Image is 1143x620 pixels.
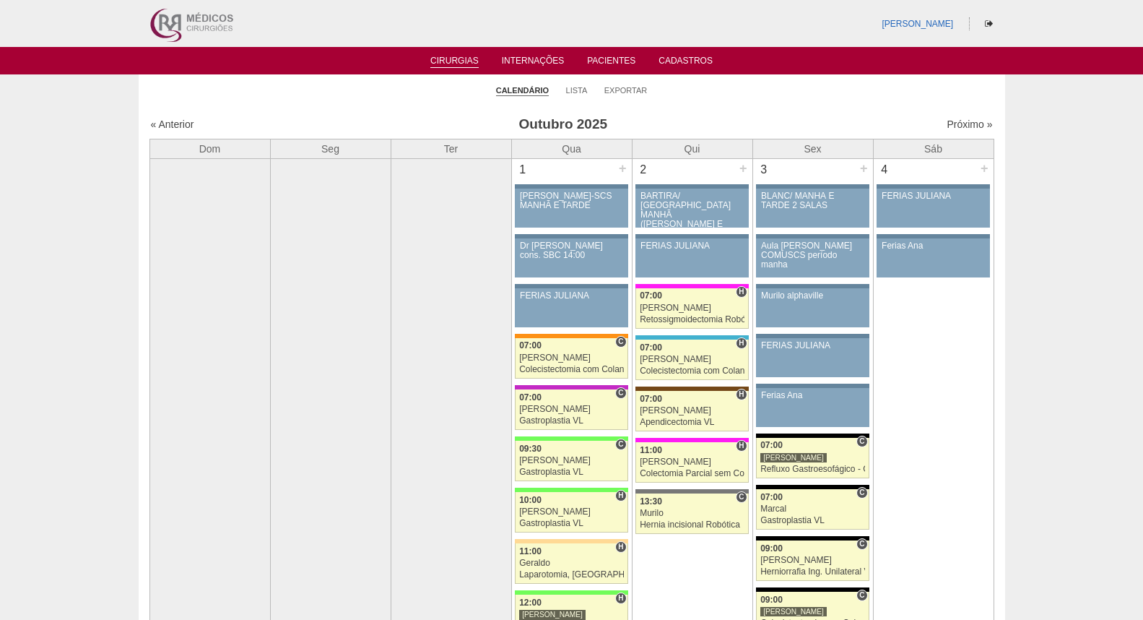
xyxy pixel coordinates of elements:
[882,241,985,251] div: Ferias Ana
[635,284,748,288] div: Key: Pro Matre
[632,139,752,158] th: Qui
[635,494,748,534] a: C 13:30 Murilo Hernia incisional Robótica
[760,606,827,617] div: [PERSON_NAME]
[515,441,627,481] a: C 09:30 [PERSON_NAME] Gastroplastia VL
[519,340,542,350] span: 07:00
[756,189,869,228] a: BLANC/ MANHÃ E TARDE 2 SALAS
[519,405,624,414] div: [PERSON_NAME]
[515,436,627,441] div: Key: Brasil
[760,504,865,514] div: Marcal
[640,343,662,353] span: 07:00
[760,452,827,463] div: [PERSON_NAME]
[756,489,869,530] a: C 07:00 Marcal Gastroplastia VL
[520,241,623,260] div: Dr [PERSON_NAME] cons. SBC 14:00
[737,159,749,178] div: +
[756,234,869,238] div: Key: Aviso
[856,487,867,499] span: Consultório
[515,338,627,379] a: C 07:00 [PERSON_NAME] Colecistectomia com Colangiografia VL
[760,516,865,525] div: Gastroplastia VL
[352,114,773,135] h3: Outubro 2025
[515,284,627,288] div: Key: Aviso
[640,418,744,427] div: Apendicectomia VL
[761,291,864,301] div: Murilo alphaville
[640,469,744,478] div: Colectomia Parcial sem Colostomia VL
[519,609,586,620] div: [PERSON_NAME]
[985,20,993,28] i: Sair
[520,191,623,210] div: [PERSON_NAME]-SCS MANHÃ E TARDE
[760,556,865,565] div: [PERSON_NAME]
[615,593,626,604] span: Hospital
[520,291,623,301] div: FERIAS JULIANA
[519,519,624,528] div: Gastroplastia VL
[858,159,870,178] div: +
[635,184,748,189] div: Key: Aviso
[736,389,747,400] span: Hospital
[756,284,869,288] div: Key: Aviso
[566,85,588,95] a: Lista
[519,507,624,517] div: [PERSON_NAME]
[756,384,869,388] div: Key: Aviso
[515,389,627,430] a: C 07:00 [PERSON_NAME] Gastroplastia VL
[874,159,896,181] div: 4
[391,139,511,158] th: Ter
[947,119,992,130] a: Próximo »
[519,598,542,608] span: 12:00
[761,241,864,270] div: Aula [PERSON_NAME] COMUSCS período manha
[515,234,627,238] div: Key: Aviso
[587,56,635,70] a: Pacientes
[519,365,624,374] div: Colecistectomia com Colangiografia VL
[856,538,867,550] span: Consultório
[736,440,747,452] span: Hospital
[615,439,626,450] span: Consultório
[633,159,655,181] div: 2
[635,387,748,391] div: Key: Santa Joana
[761,191,864,210] div: BLANC/ MANHÃ E TARDE 2 SALAS
[519,495,542,505] span: 10:00
[873,139,994,158] th: Sáb
[635,489,748,494] div: Key: Santa Catarina
[877,189,989,228] a: FERIAS JULIANA
[640,394,662,404] span: 07:00
[756,238,869,277] a: Aula [PERSON_NAME] COMUSCS período manha
[756,485,869,489] div: Key: Blanc
[635,234,748,238] div: Key: Aviso
[515,238,627,277] a: Dr [PERSON_NAME] cons. SBC 14:00
[430,56,479,68] a: Cirurgias
[756,541,869,581] a: C 09:00 [PERSON_NAME] Herniorrafia Ing. Unilateral VL
[736,491,747,503] span: Consultório
[640,520,744,530] div: Hernia incisional Robótica
[604,85,648,95] a: Exportar
[270,139,391,158] th: Seg
[760,492,783,502] span: 07:00
[856,436,867,447] span: Consultório
[635,238,748,277] a: FERIAS JULIANA
[761,391,864,400] div: Ferias Ana
[511,139,632,158] th: Qua
[640,406,744,416] div: [PERSON_NAME]
[519,559,624,568] div: Geraldo
[659,56,713,70] a: Cadastros
[149,139,270,158] th: Dom
[515,488,627,492] div: Key: Brasil
[753,159,775,181] div: 3
[519,546,542,556] span: 11:00
[760,440,783,450] span: 07:00
[882,191,985,201] div: FERIAS JULIANA
[635,288,748,329] a: H 07:00 [PERSON_NAME] Retossigmoidectomia Robótica
[519,456,624,465] div: [PERSON_NAME]
[640,366,744,376] div: Colecistectomia com Colangiografia VL
[756,288,869,327] a: Murilo alphaville
[635,391,748,431] a: H 07:00 [PERSON_NAME] Apendicectomia VL
[640,303,744,313] div: [PERSON_NAME]
[635,438,748,442] div: Key: Pro Matre
[519,468,624,477] div: Gastroplastia VL
[515,184,627,189] div: Key: Aviso
[756,338,869,377] a: FERIAS JULIANA
[502,56,565,70] a: Internações
[635,340,748,380] a: H 07:00 [PERSON_NAME] Colecistectomia com Colangiografia VL
[760,595,783,605] span: 09:00
[640,445,662,455] span: 11:00
[615,336,626,348] span: Consultório
[756,184,869,189] div: Key: Aviso
[856,590,867,601] span: Consultório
